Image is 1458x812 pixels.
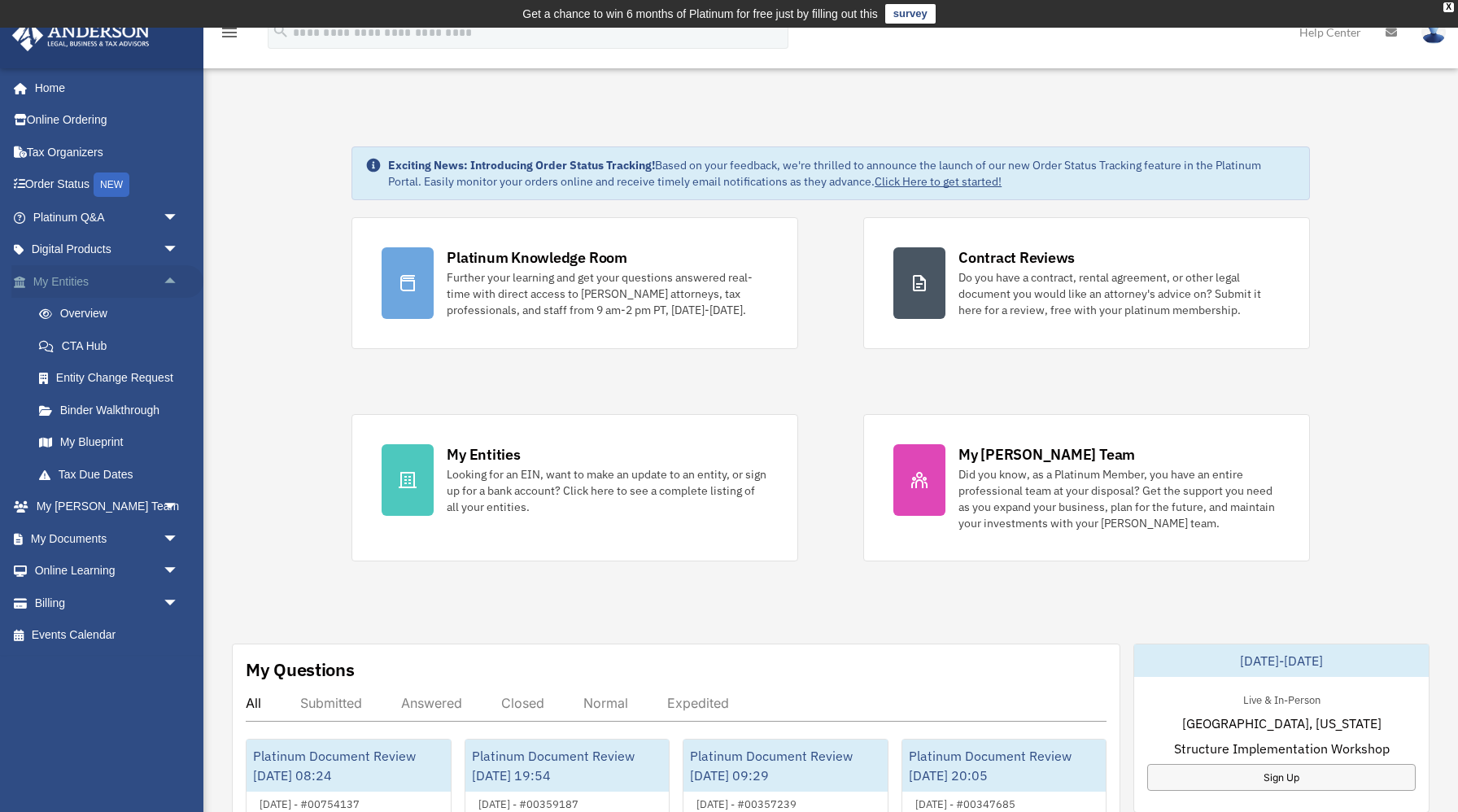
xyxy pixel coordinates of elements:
div: Closed [501,695,544,711]
a: Digital Productsarrow_drop_down [11,234,203,266]
a: Overview [23,298,203,330]
a: Click Here to get started! [875,174,1002,189]
div: Platinum Document Review [DATE] 09:29 [683,740,888,792]
i: menu [220,23,239,42]
a: Contract Reviews Do you have a contract, rental agreement, or other legal document you would like... [863,217,1310,349]
div: Submitted [300,695,362,711]
span: arrow_drop_down [163,491,195,524]
a: Online Learningarrow_drop_down [11,555,203,587]
a: Events Calendar [11,619,203,652]
span: arrow_drop_down [163,522,195,556]
div: Answered [401,695,462,711]
a: Platinum Q&Aarrow_drop_down [11,201,203,234]
a: My Entities Looking for an EIN, want to make an update to an entity, or sign up for a bank accoun... [351,414,798,561]
div: [DATE] - #00359187 [465,794,591,811]
span: [GEOGRAPHIC_DATA], [US_STATE] [1182,714,1382,733]
div: [DATE] - #00347685 [902,794,1028,811]
div: Normal [583,695,628,711]
div: Get a chance to win 6 months of Platinum for free just by filling out this [522,4,878,24]
div: [DATE] - #00357239 [683,794,810,811]
a: My Documentsarrow_drop_down [11,522,203,555]
span: arrow_drop_down [163,555,195,588]
a: survey [885,4,936,24]
div: My Questions [246,657,355,682]
strong: Exciting News: Introducing Order Status Tracking! [388,158,655,172]
div: Based on your feedback, we're thrilled to announce the launch of our new Order Status Tracking fe... [388,157,1296,190]
a: Tax Organizers [11,136,203,168]
div: Platinum Document Review [DATE] 08:24 [247,740,451,792]
div: [DATE]-[DATE] [1134,644,1429,677]
div: Further your learning and get your questions answered real-time with direct access to [PERSON_NAM... [447,269,768,318]
a: Platinum Knowledge Room Further your learning and get your questions answered real-time with dire... [351,217,798,349]
a: Binder Walkthrough [23,394,203,426]
span: Structure Implementation Workshop [1174,739,1390,758]
a: Home [11,72,195,104]
div: close [1443,2,1454,12]
div: Platinum Document Review [DATE] 19:54 [465,740,670,792]
div: [DATE] - #00754137 [247,794,373,811]
span: arrow_drop_down [163,234,195,267]
div: Platinum Knowledge Room [447,247,627,268]
a: My Entitiesarrow_drop_up [11,265,203,298]
img: User Pic [1421,20,1446,44]
i: search [272,22,290,40]
div: All [246,695,261,711]
div: NEW [94,172,129,197]
a: Order StatusNEW [11,168,203,202]
span: arrow_drop_down [163,201,195,234]
div: Platinum Document Review [DATE] 20:05 [902,740,1107,792]
div: Live & In-Person [1230,690,1334,707]
div: My Entities [447,444,520,465]
div: Looking for an EIN, want to make an update to an entity, or sign up for a bank account? Click her... [447,466,768,515]
a: CTA Hub [23,330,203,362]
span: arrow_drop_up [163,265,195,299]
div: Contract Reviews [958,247,1075,268]
a: Billingarrow_drop_down [11,587,203,619]
a: Online Ordering [11,104,203,137]
a: My [PERSON_NAME] Teamarrow_drop_down [11,491,203,523]
a: My [PERSON_NAME] Team Did you know, as a Platinum Member, you have an entire professional team at... [863,414,1310,561]
a: menu [220,28,239,42]
div: Expedited [667,695,729,711]
a: Sign Up [1147,764,1416,791]
a: Entity Change Request [23,362,203,395]
a: Tax Due Dates [23,458,203,491]
div: Do you have a contract, rental agreement, or other legal document you would like an attorney's ad... [958,269,1280,318]
img: Anderson Advisors Platinum Portal [7,20,155,51]
div: Did you know, as a Platinum Member, you have an entire professional team at your disposal? Get th... [958,466,1280,531]
div: My [PERSON_NAME] Team [958,444,1135,465]
span: arrow_drop_down [163,587,195,620]
a: My Blueprint [23,426,203,459]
